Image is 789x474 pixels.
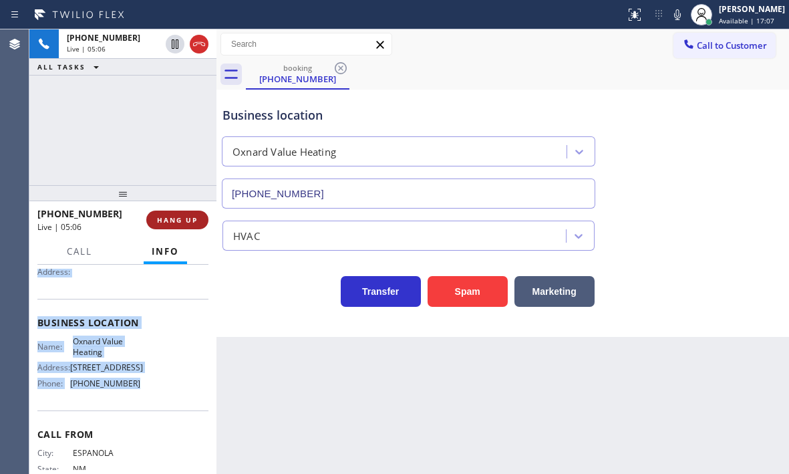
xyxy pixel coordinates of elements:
button: Spam [428,276,508,307]
div: HVAC [233,228,260,243]
button: Call [59,239,100,265]
span: State: [37,464,73,474]
span: Address: [37,362,70,372]
span: Info [152,245,179,257]
button: ALL TASKS [29,59,112,75]
span: Call to Customer [697,39,767,51]
span: Phone: [37,378,70,388]
span: Available | 17:07 [719,16,774,25]
span: [STREET_ADDRESS] [70,362,143,372]
span: Oxnard Value Heating [73,336,140,357]
div: booking [247,63,348,73]
input: Search [221,33,391,55]
span: ESPANOLA [73,448,140,458]
span: HANG UP [157,215,198,225]
div: Oxnard Value Heating [232,144,336,160]
span: Business location [37,316,208,329]
button: Mute [668,5,687,24]
span: [PHONE_NUMBER] [37,207,122,220]
div: [PHONE_NUMBER] [247,73,348,85]
span: [PHONE_NUMBER] [67,32,140,43]
span: Address: [37,267,73,277]
span: City: [37,448,73,458]
span: ALL TASKS [37,62,86,72]
button: Call to Customer [673,33,776,58]
span: NM [73,464,140,474]
input: Phone Number [222,179,595,209]
button: Hang up [190,35,208,53]
span: [PHONE_NUMBER] [70,378,140,388]
div: (505) 929-2034 [247,60,348,88]
button: Transfer [341,276,421,307]
div: Business location [222,106,595,124]
span: Call From [37,428,208,441]
span: Name: [37,342,73,352]
button: HANG UP [146,211,208,229]
button: Info [144,239,187,265]
span: Call [67,245,92,257]
button: Marketing [514,276,595,307]
button: Hold Customer [166,35,184,53]
div: [PERSON_NAME] [719,3,785,15]
span: Live | 05:06 [37,221,82,233]
span: Live | 05:06 [67,44,106,53]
